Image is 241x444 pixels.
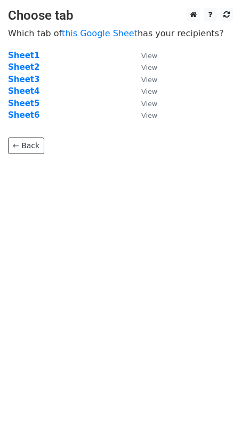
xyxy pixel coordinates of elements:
[131,86,157,96] a: View
[131,110,157,120] a: View
[131,99,157,108] a: View
[8,75,39,84] a: Sheet3
[141,100,157,108] small: View
[141,52,157,60] small: View
[131,51,157,60] a: View
[141,76,157,84] small: View
[8,110,39,120] a: Sheet6
[62,28,138,38] a: this Google Sheet
[8,51,39,60] a: Sheet1
[8,8,233,23] h3: Choose tab
[141,63,157,71] small: View
[141,111,157,119] small: View
[131,62,157,72] a: View
[8,62,39,72] a: Sheet2
[8,138,44,154] a: ← Back
[8,86,39,96] a: Sheet4
[8,99,39,108] a: Sheet5
[141,87,157,95] small: View
[131,75,157,84] a: View
[8,28,233,39] p: Which tab of has your recipients?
